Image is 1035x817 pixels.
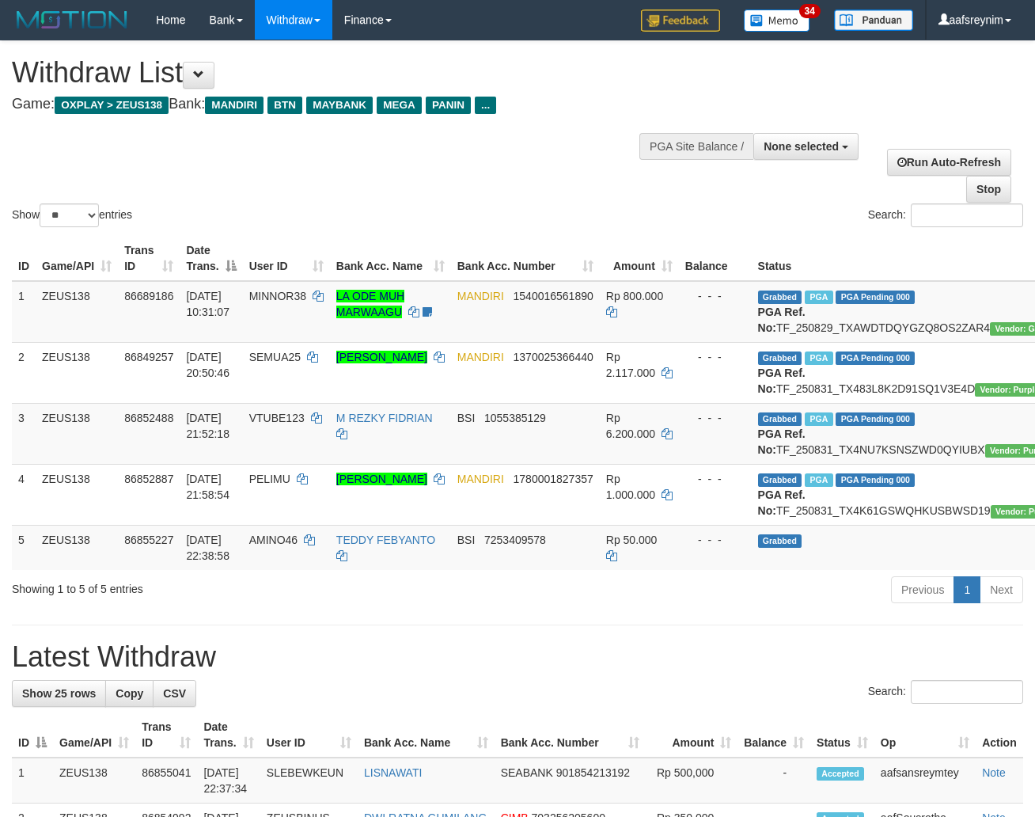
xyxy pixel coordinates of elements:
span: SEABANK [501,766,553,779]
h1: Withdraw List [12,57,674,89]
h1: Latest Withdraw [12,641,1023,673]
span: ... [475,97,496,114]
span: AMINO46 [249,534,298,546]
span: MANDIRI [457,473,504,485]
span: PGA Pending [836,473,915,487]
span: [DATE] 22:38:58 [186,534,229,562]
th: Trans ID: activate to sort column ascending [135,712,197,758]
span: Copy 1780001827357 to clipboard [514,473,593,485]
span: BTN [267,97,302,114]
span: 86689186 [124,290,173,302]
div: - - - [685,288,745,304]
span: MINNOR38 [249,290,306,302]
img: MOTION_logo.png [12,8,132,32]
th: Game/API: activate to sort column ascending [53,712,135,758]
div: Showing 1 to 5 of 5 entries [12,575,419,597]
td: ZEUS138 [36,281,118,343]
span: BSI [457,534,476,546]
span: SEMUA25 [249,351,301,363]
span: MANDIRI [205,97,263,114]
th: Amount: activate to sort column ascending [600,236,679,281]
td: 1 [12,281,36,343]
th: Bank Acc. Number: activate to sort column ascending [495,712,646,758]
td: 86855041 [135,758,197,804]
span: 34 [799,4,821,18]
span: CSV [163,687,186,700]
th: Date Trans.: activate to sort column ascending [197,712,260,758]
span: [DATE] 21:58:54 [186,473,229,501]
span: BSI [457,412,476,424]
td: ZEUS138 [36,403,118,464]
input: Search: [911,680,1023,704]
img: Button%20Memo.svg [744,9,810,32]
td: SLEBEWKEUN [260,758,358,804]
td: aafsansreymtey [874,758,976,804]
span: Marked by aafsolysreylen [805,412,832,426]
div: - - - [685,532,745,548]
span: Copy [116,687,143,700]
span: Copy 1055385129 to clipboard [484,412,546,424]
span: Grabbed [758,291,802,304]
th: Bank Acc. Name: activate to sort column ascending [358,712,495,758]
span: Marked by aafsreyleap [805,351,832,365]
span: Rp 1.000.000 [606,473,655,501]
td: ZEUS138 [53,758,135,804]
a: Copy [105,680,154,707]
span: 86849257 [124,351,173,363]
td: 2 [12,342,36,403]
b: PGA Ref. No: [758,427,806,456]
a: Previous [891,576,954,603]
span: PGA Pending [836,412,915,426]
th: Date Trans.: activate to sort column descending [180,236,242,281]
span: [DATE] 10:31:07 [186,290,229,318]
span: Marked by aafsolysreylen [805,473,832,487]
th: ID [12,236,36,281]
span: Marked by aafkaynarin [805,291,832,304]
td: 4 [12,464,36,525]
img: panduan.png [834,9,913,31]
span: Rp 2.117.000 [606,351,655,379]
span: Copy 7253409578 to clipboard [484,534,546,546]
b: PGA Ref. No: [758,306,806,334]
th: Action [976,712,1023,758]
span: 86852887 [124,473,173,485]
span: Copy 1370025366440 to clipboard [514,351,593,363]
button: None selected [753,133,859,160]
a: Show 25 rows [12,680,106,707]
div: - - - [685,471,745,487]
span: Grabbed [758,412,802,426]
label: Search: [868,203,1023,227]
a: LISNAWATI [364,766,422,779]
span: Rp 800.000 [606,290,663,302]
span: Grabbed [758,473,802,487]
th: Game/API: activate to sort column ascending [36,236,118,281]
th: Status: activate to sort column ascending [810,712,874,758]
a: Stop [966,176,1011,203]
label: Show entries [12,203,132,227]
th: Bank Acc. Number: activate to sort column ascending [451,236,600,281]
div: PGA Site Balance / [639,133,753,160]
a: M REZKY FIDRIAN [336,412,433,424]
a: LA ODE MUH MARWAAGU [336,290,404,318]
span: MANDIRI [457,351,504,363]
a: CSV [153,680,196,707]
span: Grabbed [758,534,802,548]
th: Bank Acc. Name: activate to sort column ascending [330,236,451,281]
td: 1 [12,758,53,804]
span: [DATE] 20:50:46 [186,351,229,379]
b: PGA Ref. No: [758,488,806,517]
th: User ID: activate to sort column ascending [243,236,330,281]
label: Search: [868,680,1023,704]
span: PGA Pending [836,351,915,365]
td: - [737,758,810,804]
a: Next [980,576,1023,603]
span: 86852488 [124,412,173,424]
span: MAYBANK [306,97,373,114]
td: 5 [12,525,36,570]
td: Rp 500,000 [646,758,737,804]
span: MEGA [377,97,422,114]
span: PELIMU [249,473,290,485]
div: - - - [685,410,745,426]
td: ZEUS138 [36,342,118,403]
span: VTUBE123 [249,412,305,424]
